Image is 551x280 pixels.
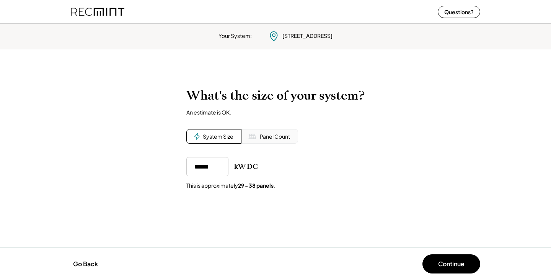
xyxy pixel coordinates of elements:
[71,255,100,272] button: Go Back
[186,109,231,116] div: An estimate is OK.
[203,133,233,141] div: System Size
[248,133,256,140] img: Solar%20Panel%20Icon%20%281%29.svg
[438,6,480,18] button: Questions?
[282,32,333,40] div: [STREET_ADDRESS]
[218,32,252,40] div: Your System:
[186,182,275,190] div: This is approximately .
[260,133,290,141] div: Panel Count
[71,2,124,22] img: recmint-logotype%403x%20%281%29.jpeg
[186,88,365,103] h2: What's the size of your system?
[422,254,480,273] button: Continue
[238,182,274,189] strong: 29 - 38 panels
[234,162,258,171] div: kW DC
